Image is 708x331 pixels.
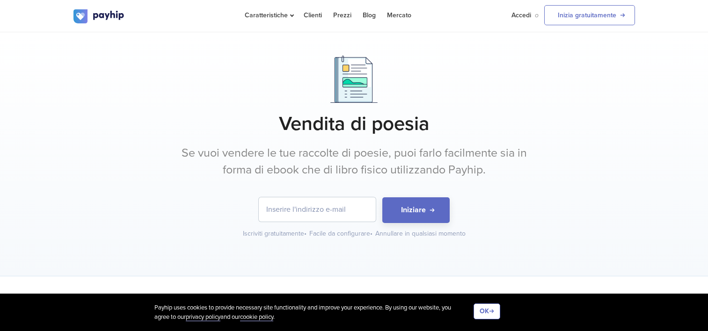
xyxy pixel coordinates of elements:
button: Iniziare [382,197,450,223]
a: cookie policy [240,313,273,321]
img: Documents.png [330,56,378,103]
a: Inizia gratuitamente [544,5,635,25]
div: Annullare in qualsiasi momento [375,229,466,238]
div: Iscriviti gratuitamente [243,229,307,238]
button: OK [474,303,500,319]
span: • [304,230,307,237]
a: privacy policy [186,313,220,321]
div: Facile da configurare [309,229,373,238]
span: Caratteristiche [245,11,292,19]
span: • [370,230,372,237]
input: Inserire l'indirizzo e-mail [259,197,376,222]
div: Payhip uses cookies to provide necessary site functionality and improve your experience. By using... [154,303,474,322]
p: Se vuoi vendere le tue raccolte di poesie, puoi farlo facilmente sia in forma di ebook che di lib... [179,145,530,178]
h1: Vendita di poesia [73,112,635,136]
img: logo.svg [73,9,125,23]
